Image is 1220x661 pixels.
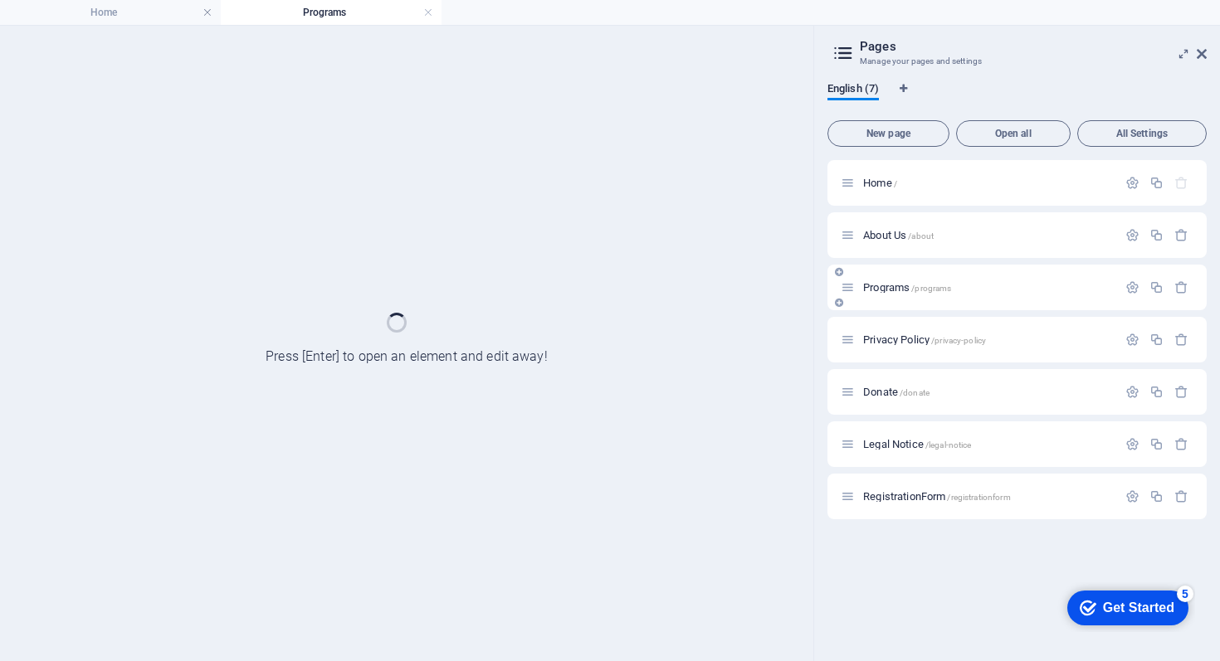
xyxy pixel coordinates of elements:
div: Settings [1125,280,1139,294]
div: Remove [1174,228,1188,242]
span: All Settings [1085,129,1199,139]
span: /donate [900,388,930,397]
div: Settings [1125,228,1139,242]
div: Donate/donate [858,386,1117,397]
div: Settings [1125,437,1139,451]
div: Duplicate [1149,385,1164,399]
button: All Settings [1077,120,1207,147]
div: The startpage cannot be deleted [1174,176,1188,190]
div: Programs/programs [858,282,1117,293]
div: Remove [1174,489,1188,503]
span: Click to open page [863,333,986,346]
div: Privacy Policy/privacy-policy [858,334,1117,345]
h2: Pages [860,39,1207,54]
div: Remove [1174,385,1188,399]
div: Settings [1125,385,1139,399]
div: Settings [1125,333,1139,347]
span: Click to open page [863,386,930,398]
div: 5 [123,3,139,20]
div: Home/ [858,177,1117,188]
span: /legal-notice [925,440,972,450]
div: Duplicate [1149,280,1164,294]
div: RegistrationForm/registrationform [858,491,1117,502]
button: New page [827,120,949,147]
h3: Manage your pages and settings [860,54,1174,69]
span: Open all [964,129,1063,139]
button: Open all [956,120,1071,147]
div: Duplicate [1149,228,1164,242]
span: /programs [911,284,951,293]
div: Remove [1174,280,1188,294]
div: Duplicate [1149,176,1164,190]
span: / [894,179,897,188]
span: Click to open page [863,281,951,294]
span: New page [835,129,942,139]
div: Duplicate [1149,489,1164,503]
div: Get Started 5 items remaining, 0% complete [13,8,134,43]
span: Click to open page [863,177,897,189]
div: Get Started [49,18,120,33]
div: Settings [1125,176,1139,190]
span: /registrationform [947,493,1010,502]
span: /about [908,231,934,241]
div: Duplicate [1149,333,1164,347]
span: English (7) [827,79,879,102]
div: Language Tabs [827,82,1207,114]
div: Remove [1174,333,1188,347]
div: Duplicate [1149,437,1164,451]
span: Click to open page [863,229,934,241]
h4: Programs [221,3,442,22]
div: Remove [1174,437,1188,451]
span: Click to open page [863,438,971,450]
div: About Us/about [858,230,1117,241]
div: Settings [1125,489,1139,503]
div: Legal Notice/legal-notice [858,439,1117,450]
span: /privacy-policy [931,336,986,345]
span: Click to open page [863,490,1011,503]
